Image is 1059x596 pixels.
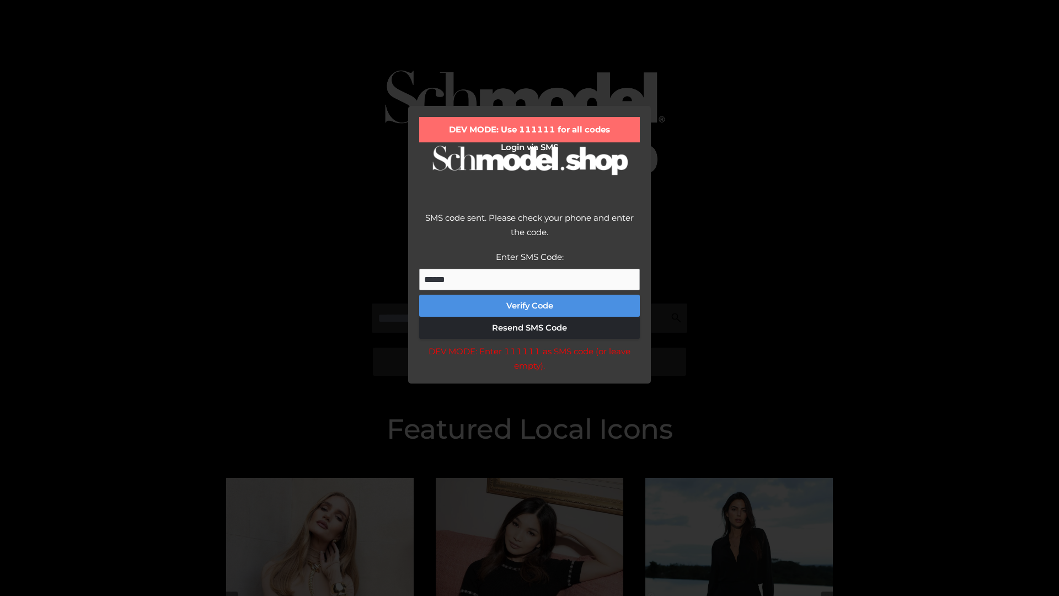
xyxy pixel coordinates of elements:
[419,295,640,317] button: Verify Code
[419,142,640,152] h2: Login via SMS
[496,252,564,262] label: Enter SMS Code:
[419,317,640,339] button: Resend SMS Code
[419,344,640,372] div: DEV MODE: Enter 111111 as SMS code (or leave empty).
[419,211,640,250] div: SMS code sent. Please check your phone and enter the code.
[419,117,640,142] div: DEV MODE: Use 111111 for all codes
